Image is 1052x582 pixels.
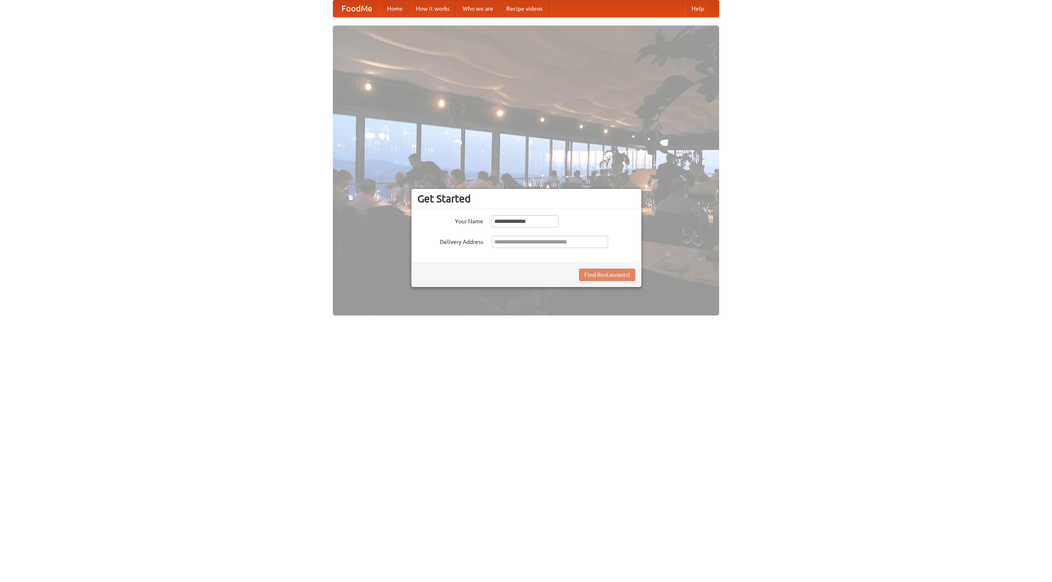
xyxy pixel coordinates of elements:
a: Help [685,0,711,17]
a: Recipe videos [500,0,549,17]
a: How it works [409,0,456,17]
a: FoodMe [333,0,381,17]
label: Delivery Address [418,236,483,246]
a: Home [381,0,409,17]
a: Who we are [456,0,500,17]
h3: Get Started [418,192,635,205]
button: Find Restaurants! [579,269,635,281]
label: Your Name [418,215,483,225]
